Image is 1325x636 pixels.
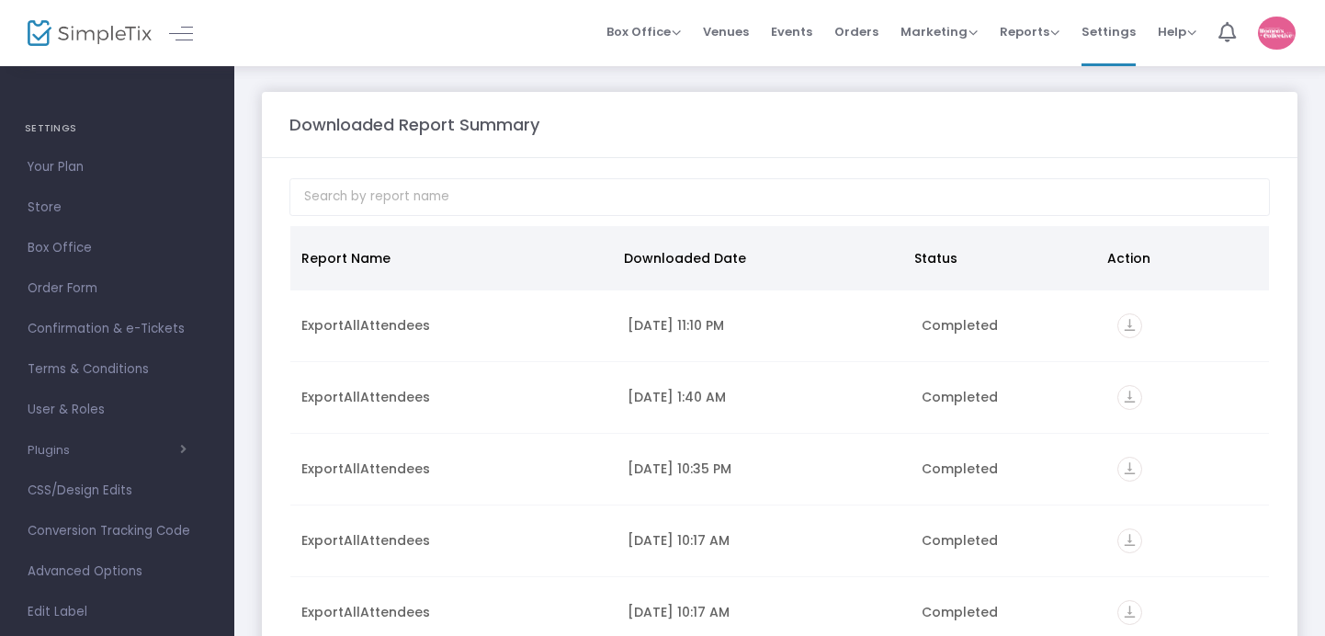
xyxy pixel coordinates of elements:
i: vertical_align_bottom [1117,600,1142,625]
span: Conversion Tracking Code [28,519,207,543]
div: Completed [922,316,1095,335]
span: Order Form [28,277,207,301]
div: https://go.SimpleTix.com/qa476 [1117,457,1259,482]
div: ExportAllAttendees [301,460,606,478]
span: Advanced Options [28,560,207,584]
input: Search by report name [289,178,1270,216]
a: vertical_align_bottom [1117,391,1142,409]
span: Events [771,8,812,55]
div: https://go.SimpleTix.com/jrjua [1117,600,1259,625]
button: Plugins [28,443,187,458]
th: Report Name [290,226,613,290]
span: User & Roles [28,398,207,422]
div: Completed [922,460,1095,478]
div: ExportAllAttendees [301,388,606,406]
div: Completed [922,603,1095,621]
div: https://go.SimpleTix.com/r59fv [1117,313,1259,338]
span: Terms & Conditions [28,358,207,381]
div: ExportAllAttendees [301,316,606,335]
a: vertical_align_bottom [1117,606,1142,624]
i: vertical_align_bottom [1117,457,1142,482]
span: Reports [1000,23,1059,40]
span: Marketing [900,23,978,40]
span: Confirmation & e-Tickets [28,317,207,341]
a: vertical_align_bottom [1117,462,1142,481]
span: Help [1158,23,1196,40]
a: vertical_align_bottom [1117,319,1142,337]
span: Store [28,196,207,220]
div: 8/22/2025 1:40 AM [628,388,900,406]
th: Action [1096,226,1258,290]
th: Downloaded Date [613,226,903,290]
span: Venues [703,8,749,55]
div: 9/22/2025 11:10 PM [628,316,900,335]
span: Your Plan [28,155,207,179]
i: vertical_align_bottom [1117,385,1142,410]
span: CSS/Design Edits [28,479,207,503]
i: vertical_align_bottom [1117,528,1142,553]
div: ExportAllAttendees [301,603,606,621]
div: ExportAllAttendees [301,531,606,550]
span: Edit Label [28,600,207,624]
h4: SETTINGS [25,110,210,147]
div: 8/14/2025 10:17 AM [628,531,900,550]
span: Orders [834,8,878,55]
div: Completed [922,388,1095,406]
span: Settings [1082,8,1136,55]
div: Completed [922,531,1095,550]
a: vertical_align_bottom [1117,534,1142,552]
div: 8/14/2025 10:17 AM [628,603,900,621]
i: vertical_align_bottom [1117,313,1142,338]
m-panel-title: Downloaded Report Summary [289,112,539,137]
div: 8/14/2025 10:35 PM [628,460,900,478]
th: Status [903,226,1097,290]
span: Box Office [606,23,681,40]
div: https://go.SimpleTix.com/lqwns [1117,385,1259,410]
span: Box Office [28,236,207,260]
div: https://go.SimpleTix.com/84lgc [1117,528,1259,553]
